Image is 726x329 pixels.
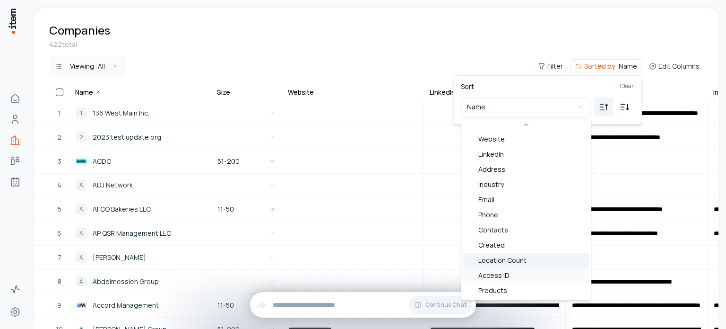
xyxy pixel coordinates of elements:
[461,83,474,90] label: Sort
[478,150,504,159] span: LinkedIn
[615,98,634,116] button: Sort descending
[478,240,505,250] span: Created
[478,180,504,189] span: Industry
[478,165,505,174] span: Address
[478,286,507,295] span: Products
[478,256,527,265] span: Location Count
[478,210,498,220] span: Phone
[478,271,510,280] span: Access ID
[594,98,613,116] button: Sort ascending
[478,225,508,235] span: Contacts
[620,83,634,89] button: Clear
[478,134,505,144] span: Website
[478,195,494,205] span: Email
